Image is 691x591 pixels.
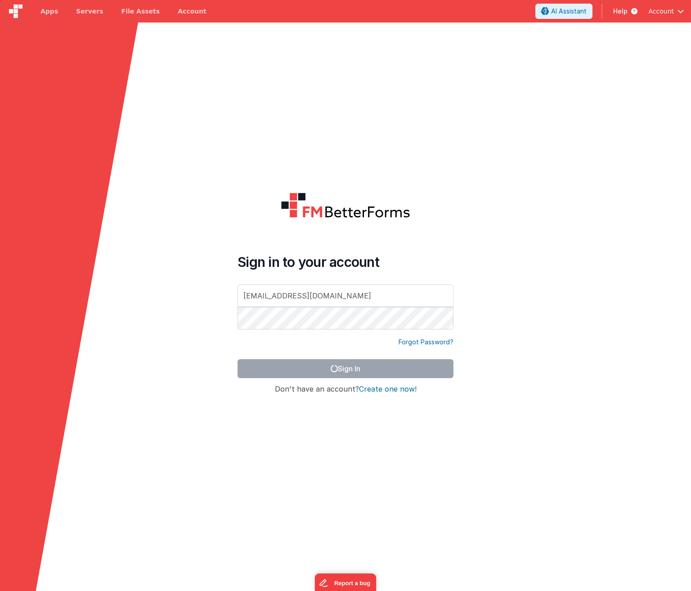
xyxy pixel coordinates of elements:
span: Help [613,7,628,16]
span: Account [648,7,674,16]
span: File Assets [121,7,160,16]
button: Create one now! [359,385,417,393]
button: Sign In [238,359,453,378]
input: Email Address [238,284,453,307]
button: Account [648,7,684,16]
h4: Sign in to your account [238,254,453,270]
span: Apps [40,7,58,16]
h4: Don't have an account? [238,385,453,393]
button: AI Assistant [535,4,592,19]
a: Forgot Password? [399,338,453,347]
span: AI Assistant [551,7,587,16]
span: Servers [76,7,103,16]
